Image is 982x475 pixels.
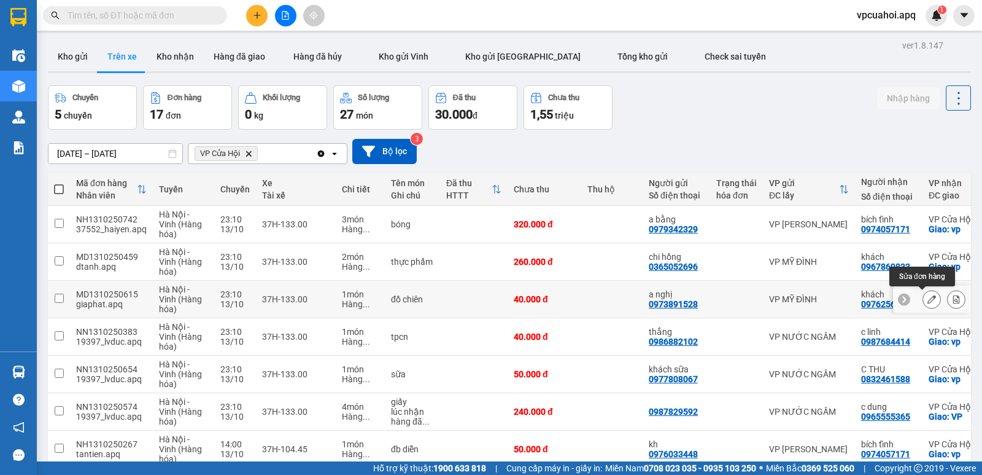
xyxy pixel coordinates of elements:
div: 37H-133.00 [262,294,330,304]
div: sữa [391,369,434,379]
button: aim [303,5,325,26]
strong: 0369 525 060 [802,463,854,473]
div: chi hồng [649,252,704,262]
div: 23:10 [220,214,250,224]
div: giấy [391,397,434,407]
div: 0832461588 [861,374,910,384]
div: Trạng thái [716,178,757,188]
sup: 3 [411,133,423,145]
div: Chi tiết [342,184,379,194]
div: 0965555365 [861,412,910,422]
div: 37552_haiyen.apq [76,224,147,234]
button: Đơn hàng17đơn [143,85,232,130]
span: Hà Nội - Vinh (Hàng hóa) [159,397,202,426]
div: HTTT [446,190,492,200]
div: 0976033448 [649,449,698,459]
div: Chuyến [72,93,98,102]
div: 13/10 [220,262,250,272]
div: khách [861,289,916,299]
div: 23:10 [220,252,250,262]
img: warehouse-icon [12,111,25,124]
span: file-add [281,11,290,20]
div: 0973891528 [649,299,698,309]
div: 0986882102 [649,337,698,347]
svg: open [330,149,339,159]
button: caret-down [953,5,975,26]
span: Hàng đã hủy [293,52,342,61]
div: Hàng thông thường [342,262,379,272]
svg: Clear all [316,149,326,159]
div: 1 món [342,364,379,374]
input: Selected VP Cửa Hội. [260,147,261,160]
div: Sửa đơn hàng [922,290,941,308]
button: Đã thu30.000đ [428,85,517,130]
div: Tài xế [262,190,330,200]
div: VP [PERSON_NAME] [769,219,849,229]
input: Tìm tên, số ĐT hoặc mã đơn [68,9,212,22]
span: Kho gửi [GEOGRAPHIC_DATA] [465,52,581,61]
span: Hỗ trợ kỹ thuật: [373,461,486,475]
div: VP [PERSON_NAME] [769,444,849,454]
span: copyright [914,464,922,473]
div: Đơn hàng [168,93,201,102]
span: Hà Nội - Vinh (Hàng hóa) [159,359,202,389]
th: Toggle SortBy [763,173,855,206]
div: 13/10 [220,337,250,347]
div: 1 món [342,327,379,337]
svg: Delete [245,150,252,157]
button: Chuyến5chuyến [48,85,137,130]
div: Chuyến [220,184,250,194]
div: Hàng thông thường [342,374,379,384]
span: 5 [55,107,61,122]
div: 13/10 [220,449,250,459]
div: C THU [861,364,916,374]
div: 13/10 [220,374,250,384]
span: vpcuahoi.apq [847,7,926,23]
span: ... [422,417,430,426]
span: Hà Nội - Vinh (Hàng hóa) [159,285,202,314]
div: NN1310250654 [76,364,147,374]
div: NH1310250742 [76,214,147,224]
div: c linh [861,327,916,337]
span: ... [363,412,370,422]
button: Trên xe [98,42,147,71]
span: Miền Bắc [766,461,854,475]
div: 240.000 đ [514,407,575,417]
strong: 1900 633 818 [433,463,486,473]
img: icon-new-feature [931,10,942,21]
div: đồ chiên [391,294,434,304]
span: ... [363,299,370,309]
div: dtanh.apq [76,262,147,272]
div: 13/10 [220,412,250,422]
div: 37H-104.45 [262,444,330,454]
div: ver 1.8.147 [902,39,943,52]
div: NH1310250267 [76,439,147,449]
div: Số lượng [358,93,389,102]
div: Người gửi [649,178,704,188]
div: Hàng thông thường [342,449,379,459]
div: 19397_lvduc.apq [76,374,147,384]
div: Thu hộ [587,184,636,194]
div: 1 món [342,289,379,299]
img: warehouse-icon [12,366,25,379]
strong: 0708 023 035 - 0935 103 250 [644,463,756,473]
div: Mã đơn hàng [76,178,137,188]
span: ... [363,337,370,347]
div: 13/10 [220,299,250,309]
div: VP NƯỚC NGẦM [769,407,849,417]
div: 37H-133.00 [262,407,330,417]
div: VP MỸ ĐÌNH [769,257,849,267]
div: lúc nhận hàng đã bị ướt bên ngoài [391,407,434,426]
div: VP MỸ ĐÌNH [769,294,849,304]
div: Số điện thoại [649,190,704,200]
div: 37H-133.00 [262,257,330,267]
div: Chưa thu [514,184,575,194]
div: Nhân viên [76,190,137,200]
div: Xe [262,178,330,188]
span: đ [473,111,477,120]
div: 320.000 đ [514,219,575,229]
button: Chưa thu1,55 triệu [524,85,613,130]
span: Kho gửi Vinh [379,52,428,61]
button: Kho nhận [147,42,204,71]
span: plus [253,11,261,20]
